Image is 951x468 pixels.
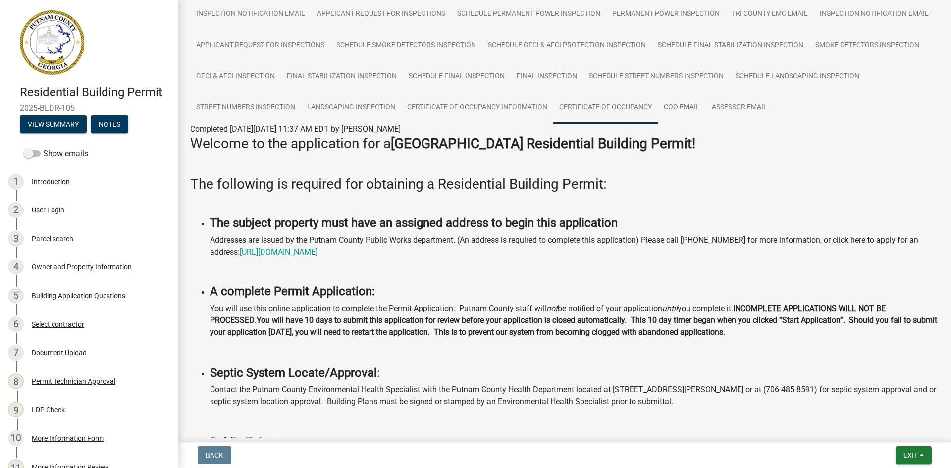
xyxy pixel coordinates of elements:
[482,30,652,61] a: Schedule GFCI & AFCI Protection Inspection
[32,263,132,270] div: Owner and Property Information
[20,10,84,75] img: Putnam County, Georgia
[198,446,231,464] button: Back
[91,121,128,129] wm-modal-confirm: Notes
[190,176,939,193] h3: The following is required for obtaining a Residential Building Permit:
[8,231,24,247] div: 3
[401,92,553,124] a: Certificate of Occupancy Information
[8,202,24,218] div: 2
[658,92,706,124] a: COO Email
[662,304,678,313] i: until
[903,451,918,459] span: Exit
[8,174,24,190] div: 1
[8,402,24,417] div: 9
[583,61,730,93] a: Schedule Street Numbers Inspection
[546,304,558,313] i: not
[652,30,809,61] a: Schedule Final Stabilization Inspection
[553,92,658,124] a: Certificate of Occupancy
[91,115,128,133] button: Notes
[210,234,939,258] p: Addresses are issued by the Putnam County Public Works department. (An address is required to com...
[206,451,223,459] span: Back
[8,259,24,275] div: 4
[210,315,937,337] strong: You will have 10 days to submit this application for review before your application is closed aut...
[32,292,125,299] div: Building Application Questions
[8,430,24,446] div: 10
[301,92,401,124] a: Landscaping Inspection
[511,61,583,93] a: Final Inspection
[730,61,865,93] a: Schedule Landscaping Inspection
[330,30,482,61] a: Schedule Smoke Detectors Inspection
[240,247,317,257] a: [URL][DOMAIN_NAME]
[20,115,87,133] button: View Summary
[210,435,288,449] strong: Public/Private:
[190,61,281,93] a: GFCI & AFCI Inspection
[210,384,939,408] p: Contact the Putnam County Environmental Health Specialist with the Putnam County Health Departmen...
[8,288,24,304] div: 5
[190,124,401,134] span: Completed [DATE][DATE] 11:37 AM EDT by [PERSON_NAME]
[32,207,64,213] div: User Login
[8,373,24,389] div: 8
[210,366,939,380] h4: :
[32,435,104,442] div: More Information Form
[706,92,773,124] a: Assessor Email
[210,284,375,298] strong: A complete Permit Application:
[210,366,377,380] strong: Septic System Locate/Approval
[24,148,88,159] label: Show emails
[8,345,24,361] div: 7
[281,61,403,93] a: Final Stabilization Inspection
[190,30,330,61] a: Applicant Request for Inspections
[210,303,939,338] p: You will use this online application to complete the Permit Application. Putnam County staff will...
[896,446,932,464] button: Exit
[809,30,925,61] a: Smoke Detectors Inspection
[20,104,158,113] span: 2025-BLDR-105
[32,178,70,185] div: Introduction
[20,121,87,129] wm-modal-confirm: Summary
[32,321,84,328] div: Select contractor
[8,316,24,332] div: 6
[190,92,301,124] a: Street Numbers Inspection
[32,235,73,242] div: Parcel search
[210,216,618,230] strong: The subject property must have an assigned address to begin this application
[190,135,939,152] h3: Welcome to the application for a
[32,378,115,385] div: Permit Technician Approval
[20,85,170,100] h4: Residential Building Permit
[32,349,87,356] div: Document Upload
[210,304,886,325] strong: INCOMPLETE APPLICATIONS WILL NOT BE PROCESSED
[391,135,695,152] strong: [GEOGRAPHIC_DATA] Residential Building Permit!
[32,406,65,413] div: LDP Check
[403,61,511,93] a: Schedule Final Inspection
